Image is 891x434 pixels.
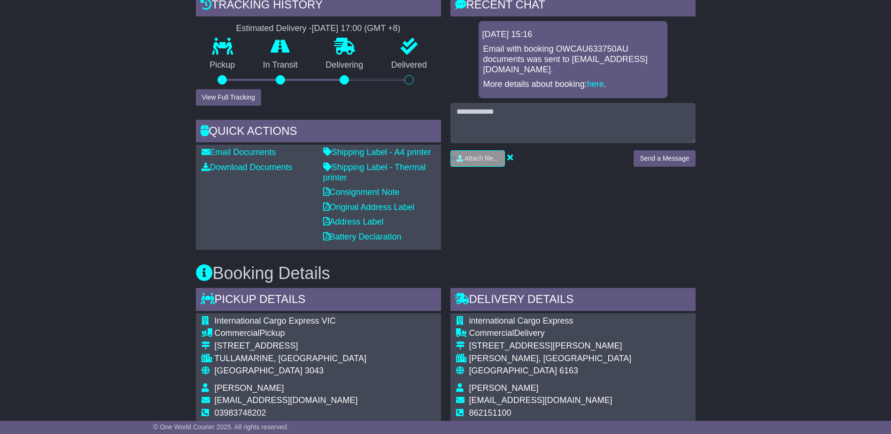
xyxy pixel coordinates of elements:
div: Estimated Delivery - [196,23,441,34]
span: 862151100 [469,408,511,418]
p: Delivered [377,60,441,70]
button: Send a Message [634,150,695,167]
a: Shipping Label - A4 printer [323,147,431,157]
div: Pickup [215,328,366,339]
div: Delivery Details [450,288,696,313]
p: Pickup [196,60,249,70]
span: 6163 [559,366,578,375]
span: Commercial [469,328,514,338]
div: TULLAMARINE, [GEOGRAPHIC_DATA] [215,354,366,364]
div: [DATE] 17:00 (GMT +8) [312,23,401,34]
div: [STREET_ADDRESS] [215,341,366,351]
div: [PERSON_NAME], [GEOGRAPHIC_DATA] [469,354,631,364]
span: [GEOGRAPHIC_DATA] [469,366,557,375]
a: Consignment Note [323,187,400,197]
span: [PERSON_NAME] [215,383,284,393]
div: [DATE] 15:16 [482,30,664,40]
a: here [587,79,604,89]
p: Delivering [312,60,378,70]
span: [PERSON_NAME] [469,383,539,393]
p: In Transit [249,60,312,70]
span: Commercial [215,328,260,338]
span: [EMAIL_ADDRESS][DOMAIN_NAME] [215,395,358,405]
div: Delivery [469,328,631,339]
p: More details about booking: . [483,79,663,90]
span: 03983748202 [215,408,266,418]
div: Pickup Details [196,288,441,313]
span: [GEOGRAPHIC_DATA] [215,366,302,375]
div: Quick Actions [196,120,441,145]
p: Email with booking OWCAU633750AU documents was sent to [EMAIL_ADDRESS][DOMAIN_NAME]. [483,44,663,75]
button: View Full Tracking [196,89,261,106]
a: Shipping Label - Thermal printer [323,163,426,182]
a: Download Documents [201,163,293,172]
a: Battery Declaration [323,232,402,241]
h3: Booking Details [196,264,696,283]
a: Original Address Label [323,202,415,212]
a: Email Documents [201,147,276,157]
span: international Cargo Express [469,316,573,325]
div: [STREET_ADDRESS][PERSON_NAME] [469,341,631,351]
a: Address Label [323,217,384,226]
span: [EMAIL_ADDRESS][DOMAIN_NAME] [469,395,612,405]
span: International Cargo Express VIC [215,316,336,325]
span: © One World Courier 2025. All rights reserved. [153,423,289,431]
span: 3043 [305,366,324,375]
